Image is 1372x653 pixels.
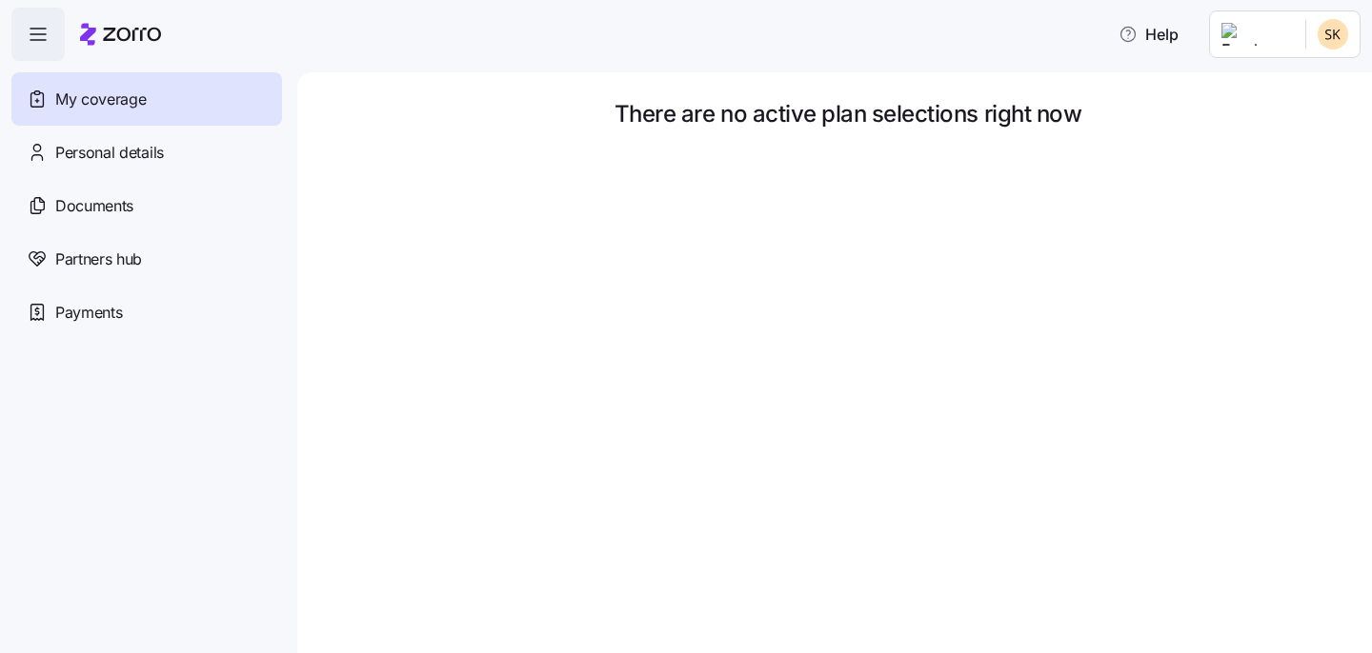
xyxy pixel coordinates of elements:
[11,179,282,232] a: Documents
[1119,23,1179,46] span: Help
[1221,23,1290,46] img: Employer logo
[55,301,122,325] span: Payments
[1318,19,1348,49] img: ff3411cf0295ca09d4d56ce33644aaff
[55,194,133,218] span: Documents
[11,126,282,179] a: Personal details
[55,141,164,165] span: Personal details
[55,247,142,271] span: Partners hub
[653,141,1043,531] img: Person sitting and waiting with coffee and laptop
[1103,15,1194,53] button: Help
[11,232,282,286] a: Partners hub
[55,88,146,111] span: My coverage
[11,286,282,339] a: Payments
[11,72,282,126] a: My coverage
[615,103,1081,126] span: There are no active plan selections right now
